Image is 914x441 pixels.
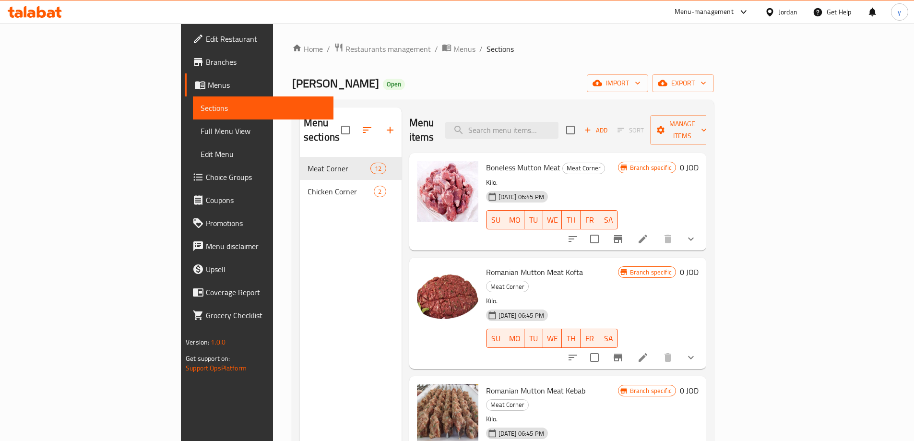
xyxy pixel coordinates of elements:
[495,192,548,202] span: [DATE] 06:45 PM
[603,332,614,346] span: SA
[637,352,649,363] a: Edit menu item
[524,329,543,348] button: TU
[680,161,699,174] h6: 0 JOD
[626,268,676,277] span: Branch specific
[562,329,581,348] button: TH
[334,43,431,55] a: Restaurants management
[379,119,402,142] button: Add section
[495,311,548,320] span: [DATE] 06:45 PM
[374,187,385,196] span: 2
[505,210,524,229] button: MO
[495,429,548,438] span: [DATE] 06:45 PM
[409,116,434,144] h2: Menu items
[562,163,605,174] div: Meat Corner
[561,346,584,369] button: sort-choices
[680,265,699,279] h6: 0 JOD
[486,413,618,425] p: Kilo.
[581,210,599,229] button: FR
[680,384,699,397] h6: 0 JOD
[584,347,605,368] span: Select to update
[186,336,209,348] span: Version:
[445,122,558,139] input: search
[566,332,577,346] span: TH
[292,72,379,94] span: [PERSON_NAME]
[486,329,505,348] button: SU
[898,7,901,17] span: y
[201,148,326,160] span: Edit Menu
[374,186,386,197] div: items
[547,332,558,346] span: WE
[193,143,333,166] a: Edit Menu
[587,74,648,92] button: import
[185,258,333,281] a: Upsell
[206,33,326,45] span: Edit Restaurant
[679,227,702,250] button: show more
[208,79,326,91] span: Menus
[335,120,356,140] span: Select all sections
[185,281,333,304] a: Coverage Report
[487,43,514,55] span: Sections
[606,346,629,369] button: Branch-specific-item
[487,399,528,410] span: Meat Corner
[543,210,562,229] button: WE
[193,119,333,143] a: Full Menu View
[603,213,614,227] span: SA
[660,77,706,89] span: export
[599,210,618,229] button: SA
[566,213,577,227] span: TH
[300,157,402,180] div: Meat Corner12
[584,332,595,346] span: FR
[206,286,326,298] span: Coverage Report
[383,80,405,88] span: Open
[453,43,475,55] span: Menus
[528,332,539,346] span: TU
[560,120,581,140] span: Select section
[685,233,697,245] svg: Show Choices
[206,310,326,321] span: Grocery Checklist
[383,79,405,90] div: Open
[656,346,679,369] button: delete
[308,186,374,197] span: Chicken Corner
[185,50,333,73] a: Branches
[626,386,676,395] span: Branch specific
[543,329,562,348] button: WE
[186,352,230,365] span: Get support on:
[442,43,475,55] a: Menus
[206,217,326,229] span: Promotions
[435,43,438,55] li: /
[490,213,501,227] span: SU
[509,213,521,227] span: MO
[675,6,734,18] div: Menu-management
[562,210,581,229] button: TH
[185,235,333,258] a: Menu disclaimer
[486,399,529,411] div: Meat Corner
[486,160,560,175] span: Boneless Mutton Meat
[581,123,611,138] button: Add
[505,329,524,348] button: MO
[583,125,609,136] span: Add
[547,213,558,227] span: WE
[345,43,431,55] span: Restaurants management
[308,163,370,174] span: Meat Corner
[486,281,529,292] div: Meat Corner
[611,123,650,138] span: Select section first
[524,210,543,229] button: TU
[658,118,707,142] span: Manage items
[599,329,618,348] button: SA
[185,304,333,327] a: Grocery Checklist
[637,233,649,245] a: Edit menu item
[679,346,702,369] button: show more
[594,77,641,89] span: import
[185,27,333,50] a: Edit Restaurant
[185,212,333,235] a: Promotions
[486,210,505,229] button: SU
[300,153,402,207] nav: Menu sections
[370,163,386,174] div: items
[487,281,528,292] span: Meat Corner
[201,125,326,137] span: Full Menu View
[486,177,618,189] p: Kilo.
[417,161,478,222] img: Boneless Mutton Meat
[211,336,226,348] span: 1.0.0
[486,295,618,307] p: Kilo.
